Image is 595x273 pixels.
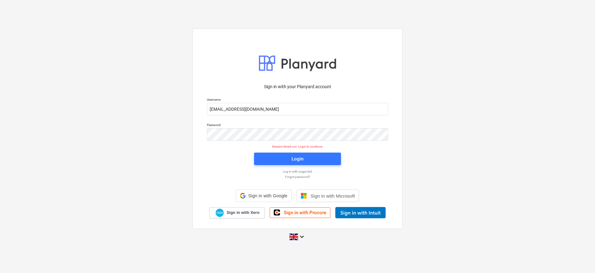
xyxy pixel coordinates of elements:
p: Sign in with your Planyard account [207,83,388,90]
i: keyboard_arrow_down [298,233,306,240]
a: Sign in with Procore [270,207,330,218]
p: Password [207,123,388,128]
a: Forgot password? [204,175,391,179]
div: Login [292,155,303,163]
button: Login [254,153,341,165]
a: Sign in with Xero [209,207,265,218]
input: Username [207,103,388,115]
div: Sign in with Google [236,190,291,202]
span: Sign in with Microsoft [311,193,355,199]
img: Xero logo [216,209,224,217]
p: Username [207,98,388,103]
img: Microsoft logo [301,193,307,199]
p: Session timed out. Login to continue. [203,144,392,149]
a: Log in with magic link [204,169,391,174]
span: Sign in with Google [248,193,287,198]
span: Sign in with Procore [284,210,326,215]
span: Sign in with Xero [227,210,259,215]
